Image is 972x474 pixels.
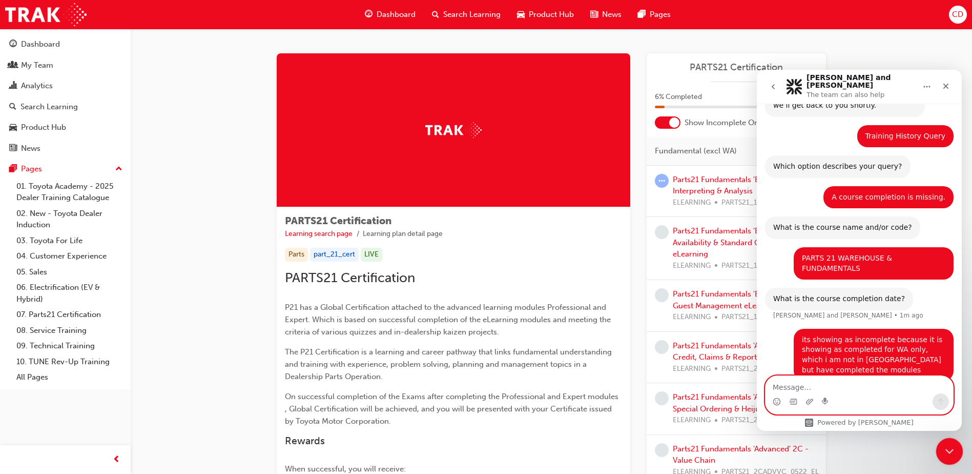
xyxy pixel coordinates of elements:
[285,270,415,286] span: PARTS21 Certification
[529,9,574,21] span: Product Hub
[673,392,808,413] a: Parts21 Fundamentals 'Advanced' 2B - Special Ordering & Heijunka
[673,311,711,323] span: ELEARNING
[949,6,967,24] button: CD
[443,9,501,21] span: Search Learning
[285,303,613,337] span: P21 has a Global Certification attached to the advanced learning modules Professional and Expert....
[363,228,443,240] li: Learning plan detail page
[582,4,630,25] a: news-iconNews
[425,122,482,138] img: Trak
[517,8,525,21] span: car-icon
[21,38,60,50] div: Dashboard
[285,229,353,238] a: Learning search page
[655,145,737,157] span: Fundamental (excl WA)
[655,340,669,354] span: learningRecordVerb_NONE-icon
[673,260,711,272] span: ELEARNING
[9,123,17,132] span: car-icon
[673,226,808,259] a: Parts21 Fundamentals 'Essentials' 1B - Availability & Standard Ordering eLearning
[365,8,373,21] span: guage-icon
[630,4,679,25] a: pages-iconPages
[721,414,818,426] span: PARTS21_2BADVSO_0522_EL
[21,143,40,154] div: News
[509,4,582,25] a: car-iconProduct Hub
[721,311,816,323] span: PARTS21_1AESSGM_0321_EL
[21,60,53,71] div: My Team
[673,414,711,426] span: ELEARNING
[655,91,702,103] span: 6 % Completed
[4,35,127,54] a: Dashboard
[4,118,127,137] a: Product Hub
[5,3,87,26] img: Trak
[673,175,807,196] a: Parts21 Fundamentals 'Essentials' 1A - Interpreting & Analysis
[4,160,127,179] button: Pages
[4,76,127,95] a: Analytics
[9,82,17,91] span: chart-icon
[655,174,669,188] span: learningRecordVerb_ATTEMPT-icon
[424,4,509,25] a: search-iconSearch Learning
[602,9,622,21] span: News
[721,197,811,209] span: PARTS21_1AESSAI_0321_EL
[115,163,122,176] span: up-icon
[655,443,669,457] span: learningRecordVerb_NONE-icon
[12,248,127,264] a: 04. Customer Experience
[113,453,120,466] span: prev-icon
[721,363,818,375] span: PARTS21_2AADVCC_0522_EL
[673,341,808,362] a: Parts21 Fundamentals 'Advanced' 2A - Credit, Claims & Reporting
[4,97,127,116] a: Search Learning
[377,9,416,21] span: Dashboard
[4,139,127,158] a: News
[12,280,127,307] a: 06. Electrification (EV & Hybrid)
[655,225,669,239] span: learningRecordVerb_NONE-icon
[9,165,17,174] span: pages-icon
[285,435,325,447] span: Rewards
[12,264,127,280] a: 05. Sales
[655,288,669,302] span: learningRecordVerb_NONE-icon
[673,363,711,375] span: ELEARNING
[4,56,127,75] a: My Team
[721,260,814,272] span: PARTS21_1AESSAO_0321_EL
[12,338,127,354] a: 09. Technical Training
[21,122,66,133] div: Product Hub
[310,248,359,262] div: part_21_cert
[12,179,127,206] a: 01. Toyota Academy - 2025 Dealer Training Catalogue
[12,369,127,385] a: All Pages
[590,8,598,21] span: news-icon
[285,248,308,262] div: Parts
[673,197,711,209] span: ELEARNING
[12,354,127,370] a: 10. TUNE Rev-Up Training
[638,8,646,21] span: pages-icon
[673,289,808,310] a: Parts21 Fundamentals 'Essentials' 1C - Guest Management eLearning
[673,444,809,465] a: Parts21 Fundamentals 'Advanced' 2C - Value Chain
[4,33,127,160] button: DashboardMy TeamAnalyticsSearch LearningProduct HubNews
[285,347,614,381] span: The P21 Certification is a learning and career pathway that links fundamental understanding and t...
[655,62,818,73] a: PARTS21 Certification
[432,8,439,21] span: search-icon
[285,464,406,473] span: When successful, you will receive:
[361,248,382,262] div: LIVE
